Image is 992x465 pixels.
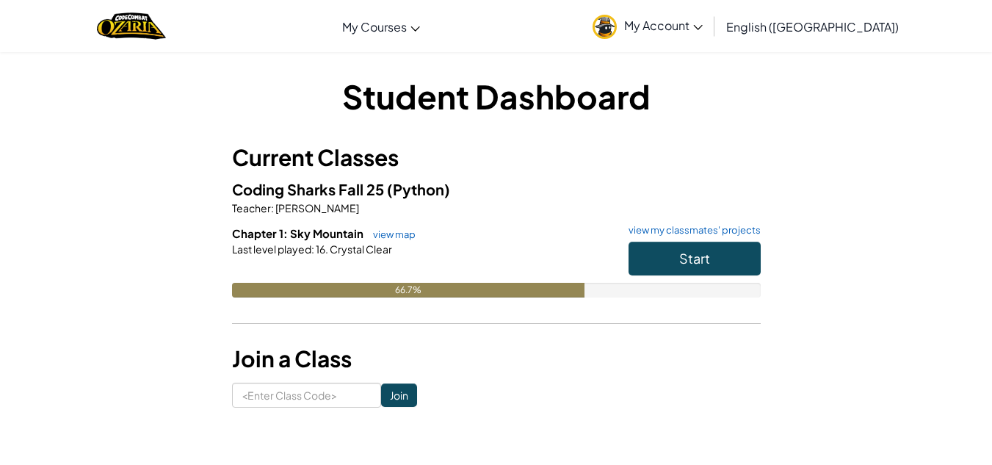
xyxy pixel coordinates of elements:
span: My Account [624,18,703,33]
div: 66.7% [232,283,584,298]
a: My Courses [335,7,427,46]
h3: Current Classes [232,141,761,174]
span: (Python) [387,180,450,198]
span: [PERSON_NAME] [274,201,359,215]
span: Chapter 1: Sky Mountain [232,226,366,240]
a: English ([GEOGRAPHIC_DATA]) [719,7,906,46]
a: Ozaria by CodeCombat logo [97,11,165,41]
span: Teacher [232,201,271,215]
span: Last level played [232,242,311,256]
a: My Account [585,3,710,49]
img: avatar [593,15,617,39]
h1: Student Dashboard [232,73,761,119]
span: : [271,201,274,215]
span: 16. [314,242,328,256]
img: Home [97,11,165,41]
span: : [311,242,314,256]
span: English ([GEOGRAPHIC_DATA]) [726,19,899,35]
input: Join [381,383,417,407]
h3: Join a Class [232,342,761,375]
span: Coding Sharks Fall 25 [232,180,387,198]
span: My Courses [342,19,407,35]
span: Crystal Clear [328,242,392,256]
a: view map [366,228,416,240]
input: <Enter Class Code> [232,383,381,408]
span: Start [679,250,710,267]
button: Start [629,242,761,275]
a: view my classmates' projects [621,226,761,235]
